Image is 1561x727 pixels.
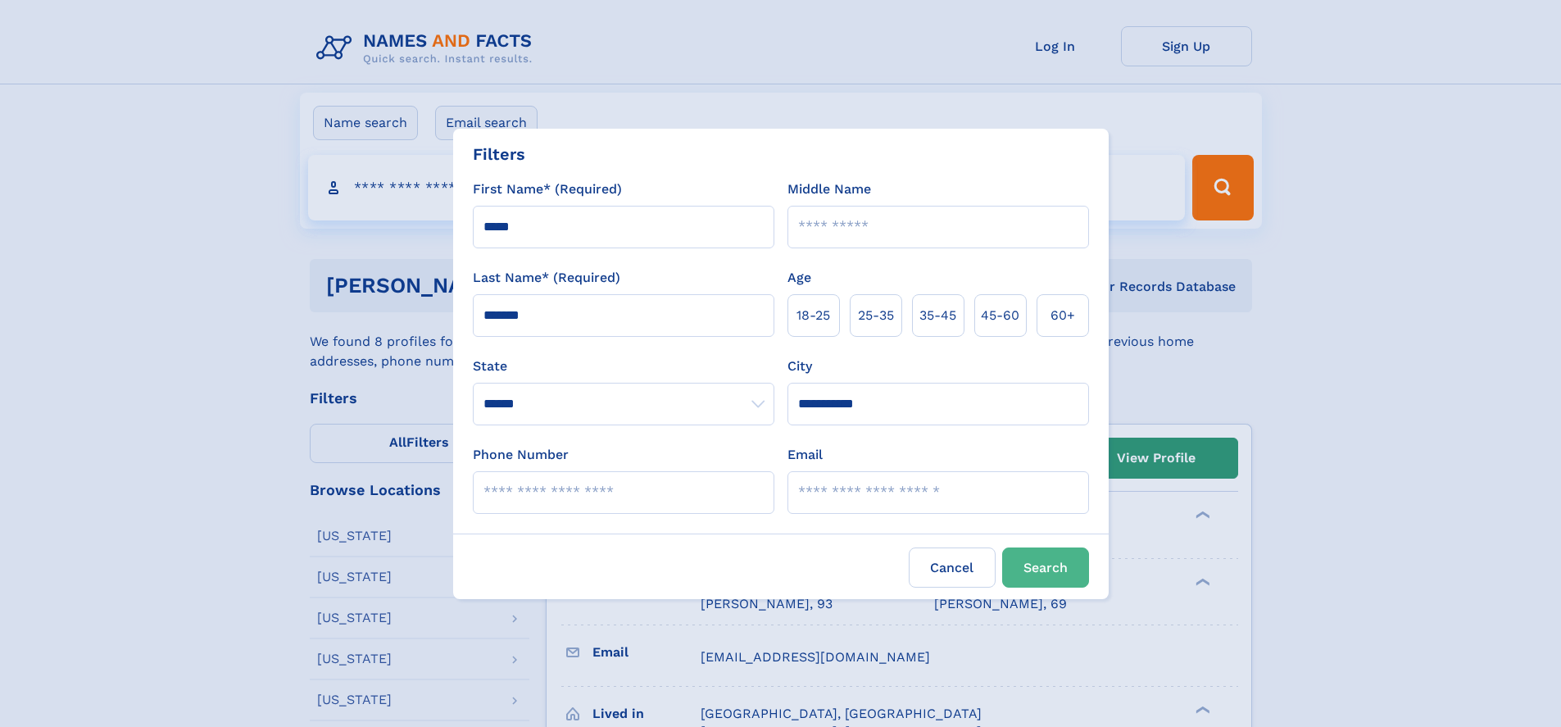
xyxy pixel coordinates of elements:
[1002,548,1089,588] button: Search
[919,306,956,325] span: 35‑45
[909,548,996,588] label: Cancel
[787,357,812,376] label: City
[473,179,622,199] label: First Name* (Required)
[1050,306,1075,325] span: 60+
[981,306,1019,325] span: 45‑60
[787,268,811,288] label: Age
[473,445,569,465] label: Phone Number
[858,306,894,325] span: 25‑35
[787,179,871,199] label: Middle Name
[473,357,774,376] label: State
[473,142,525,166] div: Filters
[473,268,620,288] label: Last Name* (Required)
[796,306,830,325] span: 18‑25
[787,445,823,465] label: Email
